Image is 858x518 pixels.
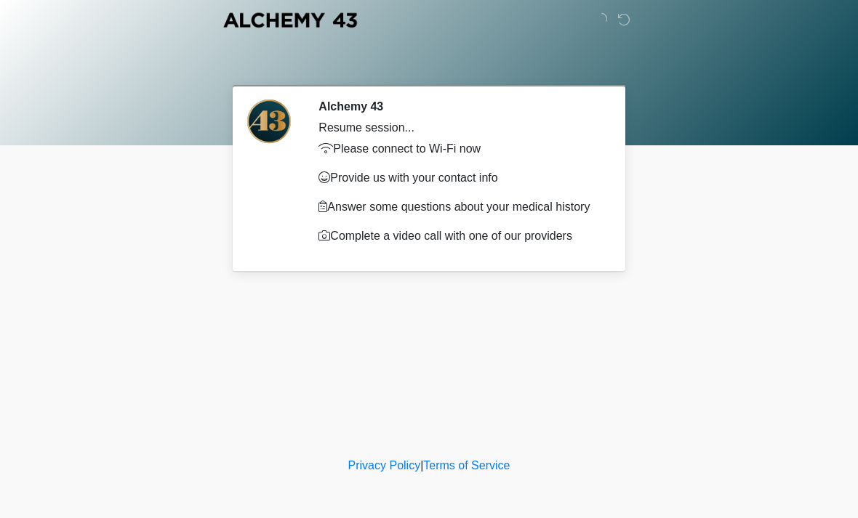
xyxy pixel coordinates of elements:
[222,11,358,29] img: Alchemy 43 Logo
[318,119,600,137] div: Resume session...
[423,459,510,472] a: Terms of Service
[318,140,600,158] p: Please connect to Wi-Fi now
[318,227,600,245] p: Complete a video call with one of our providers
[318,169,600,187] p: Provide us with your contact info
[318,198,600,216] p: Answer some questions about your medical history
[247,100,291,143] img: Agent Avatar
[348,459,421,472] a: Privacy Policy
[420,459,423,472] a: |
[318,100,600,113] h2: Alchemy 43
[225,52,633,79] h1: ‎ ‎ ‎ ‎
